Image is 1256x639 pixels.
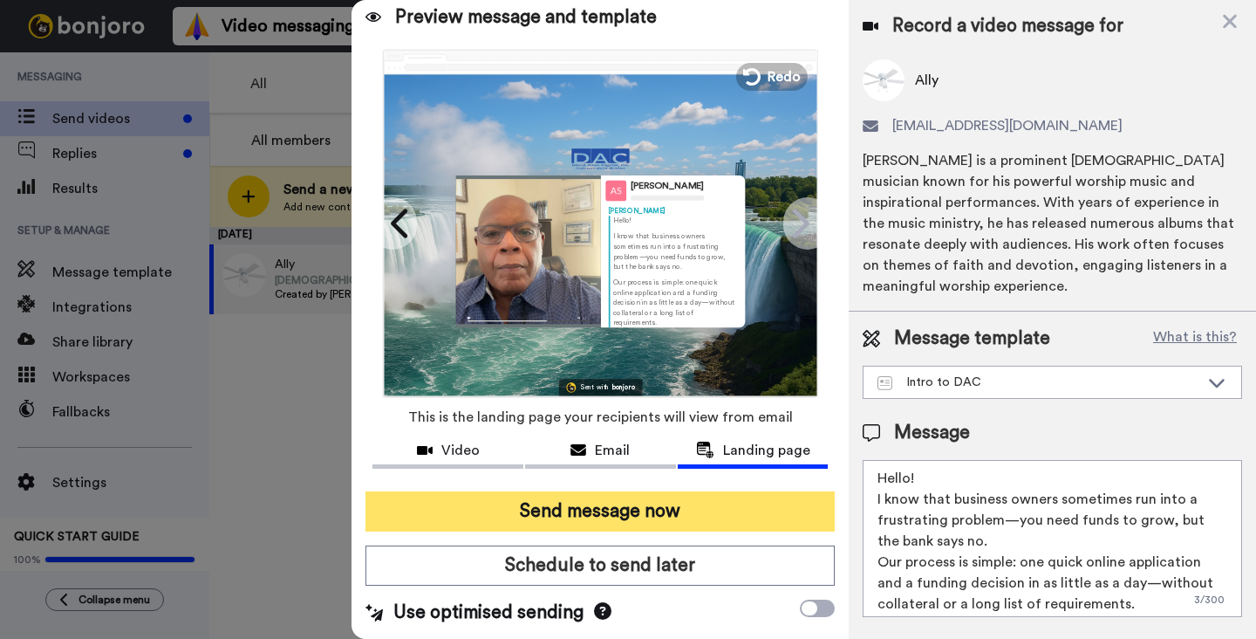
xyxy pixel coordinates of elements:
p: I know that business owners sometimes run into a frustrating problem—you need funds to grow, but ... [612,231,737,271]
span: This is the landing page your recipients will view from email [408,398,793,436]
textarea: Hello! I know that business owners sometimes run into a frustrating problem—you need funds to gro... [863,460,1242,617]
img: Bonjoro Logo [566,382,576,392]
img: Profile Image [605,180,626,201]
div: Sent with [581,384,609,390]
span: Landing page [723,440,810,461]
button: Send message now [365,491,835,532]
div: [PERSON_NAME] [631,181,704,192]
p: Hello! [612,216,737,225]
img: Message-temps.svg [877,376,892,390]
span: Email [595,440,630,461]
span: Message template [894,326,1050,352]
p: Our process is simple: one quick online application and a funding decision in as little as a day—... [612,278,737,327]
span: Message [894,420,970,446]
span: [EMAIL_ADDRESS][DOMAIN_NAME] [892,115,1123,136]
img: 84c85c1d-9d11-4228-bcd8-3cd254690dff [571,148,629,169]
div: [PERSON_NAME] is a prominent [DEMOGRAPHIC_DATA] musician known for his powerful worship music and... [863,150,1242,297]
button: What is this? [1148,326,1242,352]
div: [PERSON_NAME] [608,205,737,215]
div: bonjoro [611,384,634,390]
span: Video [441,440,480,461]
img: player-controls-full.svg [455,310,600,326]
button: Schedule to send later [365,546,835,586]
span: Use optimised sending [393,600,584,626]
div: Intro to DAC [877,374,1199,391]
